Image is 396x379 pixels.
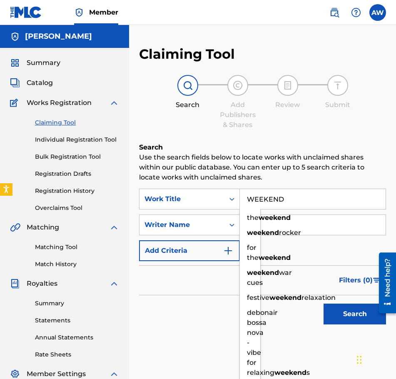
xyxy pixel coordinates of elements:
a: Bulk Registration Tool [35,152,119,161]
img: Works Registration [10,98,21,108]
a: Claiming Tool [35,118,119,127]
img: Catalog [10,78,20,88]
h5: Ashton Webb [25,32,92,41]
strong: weekend [247,229,279,237]
img: step indicator icon for Review [283,80,293,90]
button: Search [324,304,386,324]
img: step indicator icon for Submit [333,80,343,90]
span: s [306,369,310,377]
div: Add Publishers & Shares [217,100,259,130]
a: Statements [35,316,119,325]
button: Add Criteria [139,240,240,261]
img: Summary [10,58,20,68]
strong: weekend [259,254,291,262]
span: Royalties [27,279,57,289]
span: festive [247,294,269,302]
span: Filters ( 0 ) [339,275,373,285]
a: Rate Sheets [35,350,119,359]
a: SummarySummary [10,58,60,68]
div: Submit [317,100,359,110]
img: expand [109,222,119,232]
a: Registration Drafts [35,170,119,178]
a: Registration History [35,187,119,195]
a: Matching Tool [35,243,119,252]
strong: weekend [274,369,306,377]
span: the [247,214,259,222]
div: Work Title [144,194,219,204]
img: expand [109,279,119,289]
img: 9d2ae6d4665cec9f34b9.svg [223,246,233,256]
p: Use the search fields below to locate works with unclaimed shares within our public database. You... [139,152,386,182]
img: step indicator icon for Add Publishers & Shares [233,80,243,90]
div: User Menu [369,4,386,21]
span: Member [89,7,118,17]
span: debonair bossa nova - vibe for relaxing [247,309,278,377]
span: Summary [27,58,60,68]
img: Top Rightsholder [74,7,84,17]
img: expand [109,98,119,108]
a: CatalogCatalog [10,78,53,88]
iframe: Chat Widget [354,339,396,379]
img: expand [109,369,119,379]
span: Catalog [27,78,53,88]
a: Summary [35,299,119,308]
div: Search [167,100,209,110]
a: Individual Registration Tool [35,135,119,144]
span: Member Settings [27,369,86,379]
img: help [351,7,361,17]
div: Help [348,4,364,21]
img: search [329,7,339,17]
span: Works Registration [27,98,92,108]
img: Member Settings [10,369,20,379]
img: MLC Logo [10,6,42,18]
img: step indicator icon for Search [183,80,193,90]
iframe: Resource Center [373,249,396,317]
img: Matching [10,222,20,232]
div: Review [267,100,309,110]
img: Accounts [10,32,20,42]
div: Writer Name [144,220,219,230]
strong: weekend [259,214,291,222]
strong: weekend [247,269,279,277]
a: Match History [35,260,119,269]
strong: weekend [269,294,301,302]
button: Filters (0) [334,270,386,291]
span: for the [247,244,259,262]
h2: Claiming Tool [139,46,235,62]
a: Overclaims Tool [35,204,119,212]
span: Matching [27,222,59,232]
h6: Search [139,142,386,152]
span: relaxation [301,294,336,302]
span: rocker [279,229,301,237]
a: Annual Statements [35,333,119,342]
div: Drag [357,347,362,372]
a: Public Search [326,4,343,21]
img: Royalties [10,279,20,289]
form: Search Form [139,189,386,329]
